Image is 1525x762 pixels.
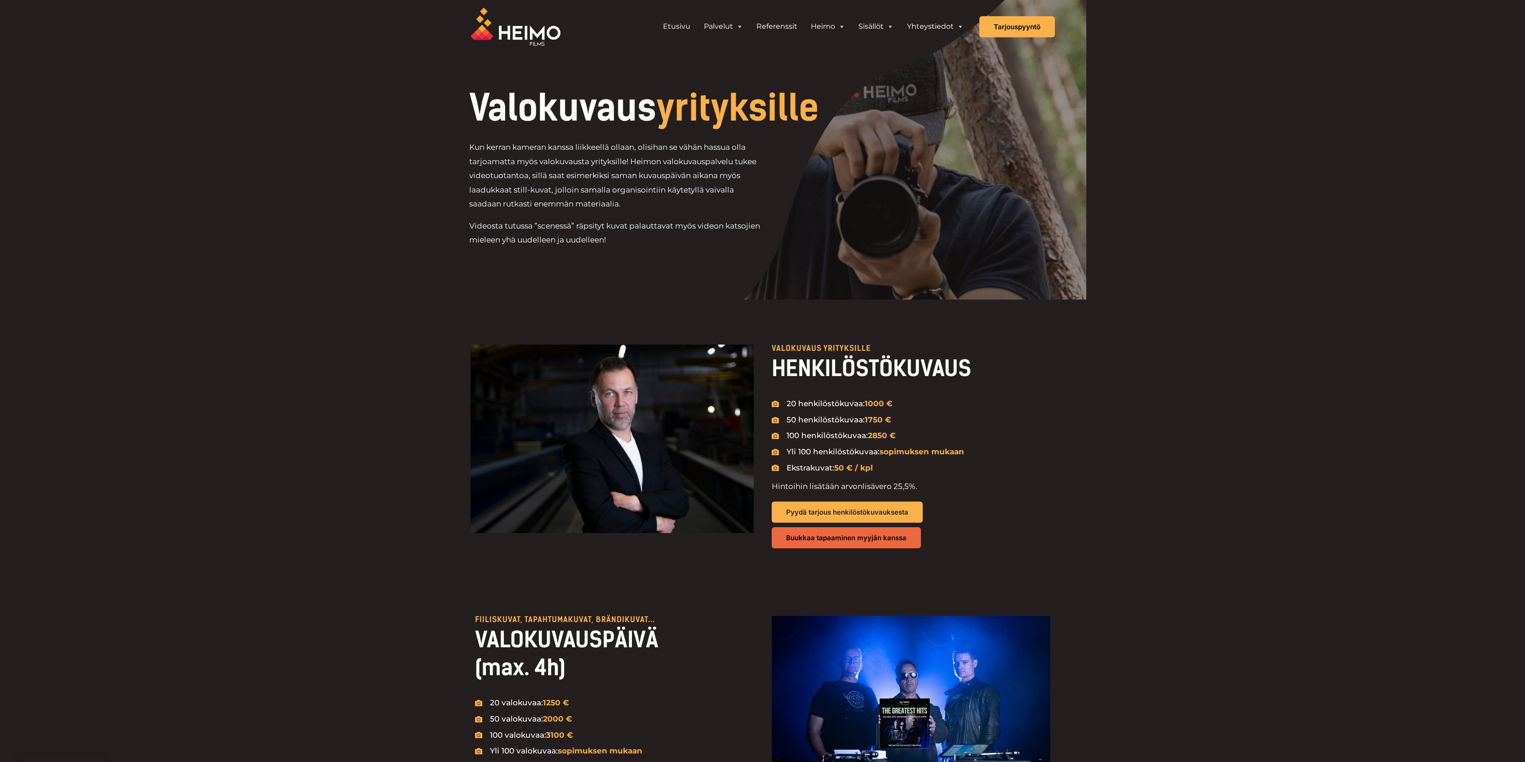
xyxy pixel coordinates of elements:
span: 1000 € [865,399,893,408]
span: 50 € / kpl [834,463,873,472]
p: VALOKUVAUS YRITYKSILLE [772,345,1055,352]
a: Sisällöt [852,18,900,36]
p: Kun kerran kameran kanssa liikkeellä ollaan, olisihan se vähän hassua olla tarjoamatta myös valok... [469,140,763,211]
span: 50 valokuvaa: [488,712,572,726]
p: Videosta tutussa ”scenessä” räpsityt kuvat palauttavat myös videon katsojien mieleen yhä uudellee... [469,219,763,247]
a: Tarjouspyyntö [979,16,1055,37]
span: 20 valokuvaa: [488,696,569,710]
span: Ekstrakuvat: [784,461,873,475]
a: Palvelut [697,18,750,36]
span: Yli 100 valokuvaa: [488,744,642,758]
p: Hintoihin lisätään arvonlisävero 25,5%. [772,480,1055,494]
h2: HENKILÖSTÖKUVAUS [772,354,1055,382]
span: Yli 100 henkilöstökuvaa: [784,445,964,459]
a: Pyydä tarjous henkilöstökuvauksesta [772,502,923,523]
a: Yhteystiedot [900,18,970,36]
span: 3100 € [546,731,573,740]
span: 1750 € [865,415,891,424]
span: sopimuksen mukaan [558,746,642,755]
span: 100 henkilöstökuvaa: [784,429,896,443]
span: 100 valokuvaa: [488,728,573,743]
span: 2000 € [543,714,572,723]
span: 2850 € [868,431,896,440]
span: Pyydä tarjous henkilöstökuvauksesta [786,509,908,515]
a: Buukkaa tapaaminen myyjän kanssa [772,527,921,548]
span: Buukkaa tapaaminen myyjän kanssa [786,534,907,541]
h2: VALOKUVAUSPÄIVÄ (max. 4h) [475,626,754,682]
span: 50 henkilöstökuvaa: [784,413,891,427]
aside: Header Widget 1 [652,18,975,36]
a: Etusivu [656,18,697,36]
span: yrityksille [656,86,819,130]
span: sopimuksen mukaan [880,447,964,456]
img: Heimo Filmsin logo [471,8,560,46]
h1: Valokuvaus [469,90,824,126]
a: Referenssit [750,18,804,36]
a: Heimo [804,18,852,36]
p: Fiiliskuvat, tapahtumakuvat, brändikuvat... [475,616,754,623]
span: 1250 € [543,698,569,707]
span: 20 henkilöstökuvaa: [784,397,893,411]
